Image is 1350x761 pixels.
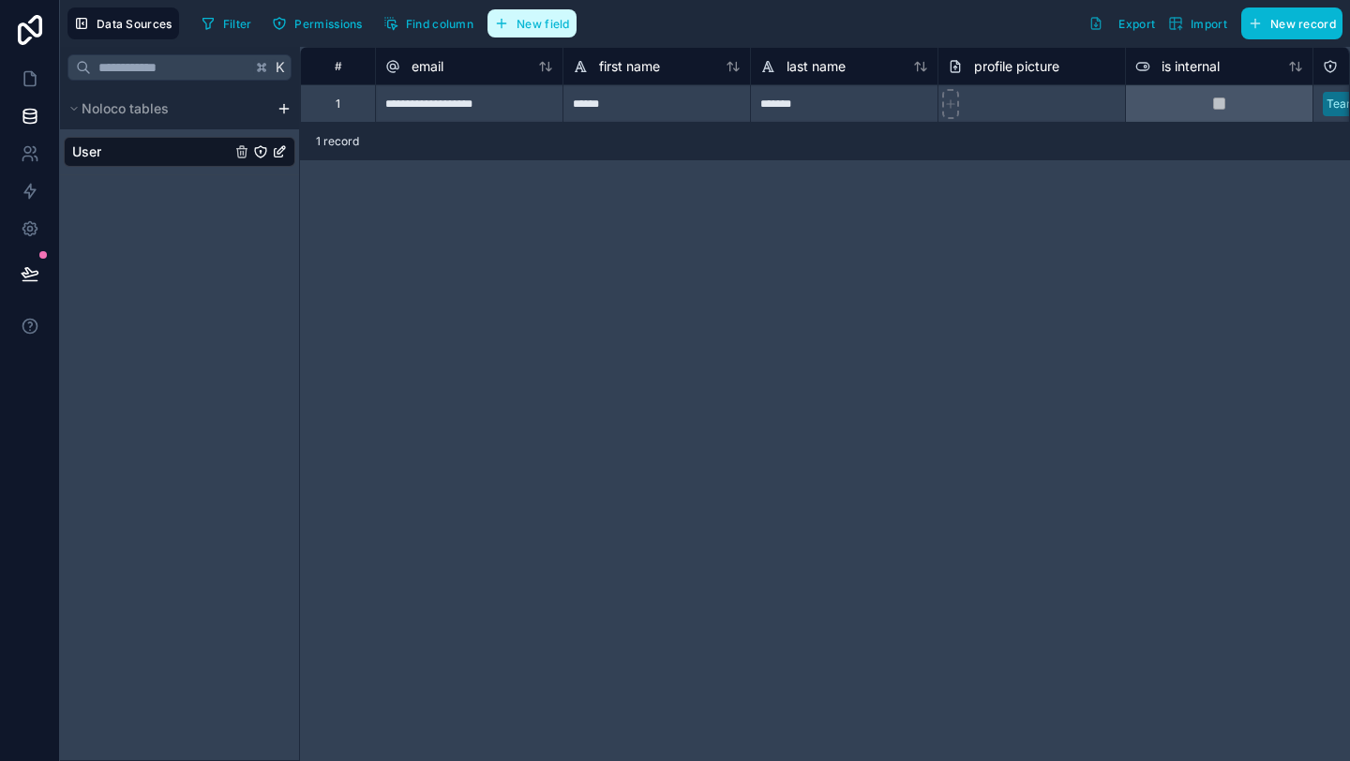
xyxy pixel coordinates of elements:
[1191,17,1227,31] span: Import
[265,9,376,37] a: Permissions
[412,57,443,76] span: email
[1270,17,1336,31] span: New record
[274,61,287,74] span: K
[265,9,368,37] button: Permissions
[294,17,362,31] span: Permissions
[67,7,179,39] button: Data Sources
[1118,17,1155,31] span: Export
[377,9,480,37] button: Find column
[1162,7,1234,39] button: Import
[599,57,660,76] span: first name
[336,97,340,112] div: 1
[1234,7,1342,39] a: New record
[1082,7,1162,39] button: Export
[487,9,577,37] button: New field
[316,134,359,149] span: 1 record
[315,59,361,73] div: #
[517,17,570,31] span: New field
[406,17,473,31] span: Find column
[194,9,259,37] button: Filter
[223,17,252,31] span: Filter
[787,57,846,76] span: last name
[1241,7,1342,39] button: New record
[1162,57,1220,76] span: is internal
[974,57,1059,76] span: profile picture
[97,17,172,31] span: Data Sources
